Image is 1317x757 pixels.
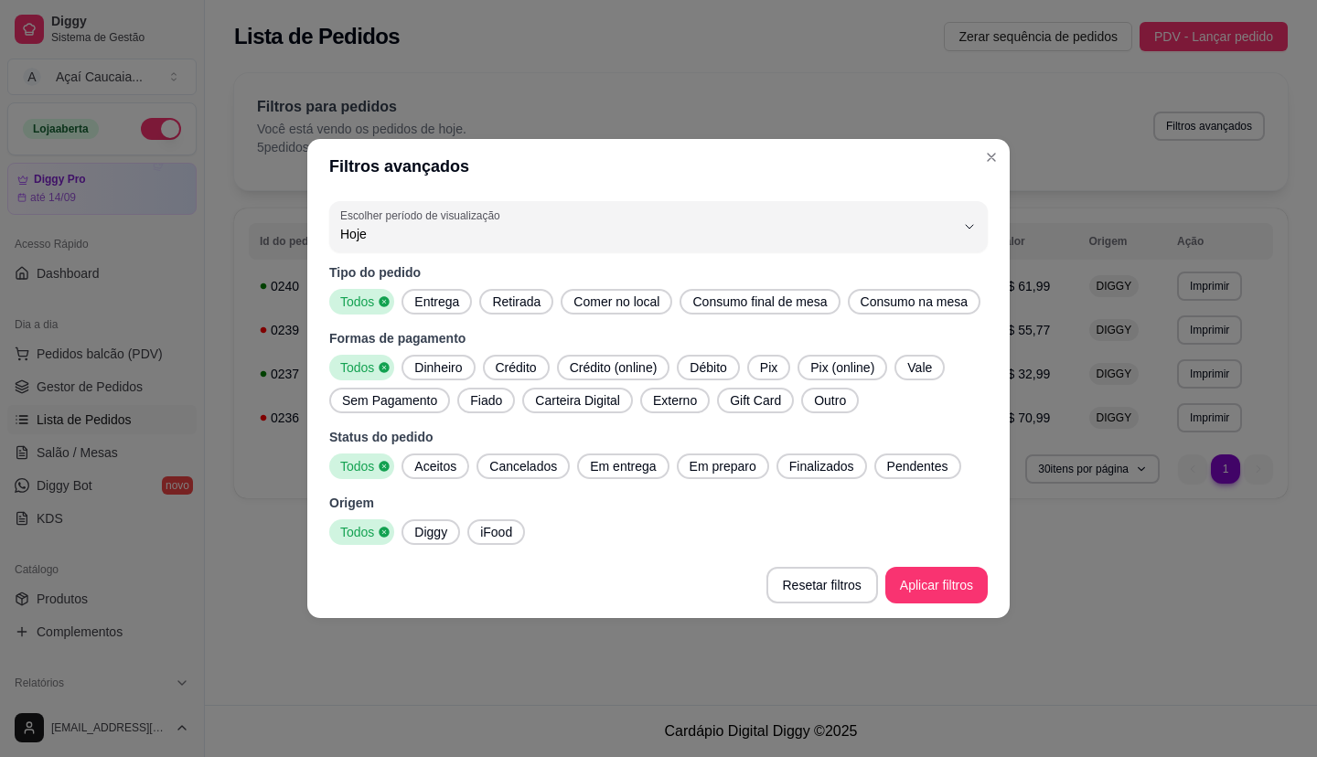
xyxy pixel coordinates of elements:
button: Crédito [483,355,550,380]
button: Aplicar filtros [885,567,988,603]
span: Em entrega [583,457,663,475]
button: Pix (online) [798,355,887,380]
button: Todos [329,453,394,479]
button: Débito [677,355,739,380]
button: Todos [329,519,394,545]
span: Todos [333,457,378,475]
span: iFood [473,523,519,541]
span: Vale [900,358,939,377]
p: Formas de pagamento [329,329,988,347]
button: Em preparo [677,453,769,479]
span: Em preparo [682,457,764,475]
span: Todos [333,358,378,377]
button: Consumo na mesa [848,289,981,315]
span: Retirada [485,293,548,311]
span: Pix (online) [803,358,882,377]
button: Outro [801,388,859,413]
span: Aceitos [407,457,464,475]
span: Entrega [407,293,466,311]
button: Retirada [479,289,553,315]
button: Gift Card [717,388,794,413]
p: Status do pedido [329,428,988,446]
span: Diggy [407,523,455,541]
span: Sem Pagamento [335,391,444,410]
span: Todos [333,523,378,541]
span: Pix [753,358,785,377]
span: Todos [333,293,378,311]
button: Resetar filtros [766,567,878,603]
span: Pendentes [880,457,956,475]
button: iFood [467,519,525,545]
span: Cancelados [482,457,564,475]
button: Vale [894,355,945,380]
span: Consumo final de mesa [685,293,834,311]
button: Consumo final de mesa [680,289,840,315]
span: Consumo na mesa [853,293,976,311]
button: Close [977,143,1006,172]
button: Dinheiro [402,355,475,380]
button: Entrega [402,289,472,315]
button: Carteira Digital [522,388,633,413]
span: Dinheiro [407,358,469,377]
header: Filtros avançados [307,139,1010,194]
button: Pix [747,355,790,380]
span: Outro [807,391,853,410]
span: Crédito [488,358,544,377]
span: Gift Card [723,391,788,410]
button: Cancelados [476,453,570,479]
button: Escolher período de visualizaçãoHoje [329,201,988,252]
span: Débito [682,358,733,377]
span: Comer no local [566,293,667,311]
button: Aceitos [402,453,469,479]
button: Em entrega [577,453,669,479]
button: Fiado [457,388,515,413]
span: Externo [646,391,704,410]
button: Diggy [402,519,460,545]
button: Comer no local [561,289,672,315]
button: Finalizados [776,453,867,479]
p: Tipo do pedido [329,263,988,282]
span: Hoje [340,225,955,243]
p: Origem [329,494,988,512]
button: Todos [329,289,394,315]
span: Crédito (online) [562,358,665,377]
span: Fiado [463,391,509,410]
button: Sem Pagamento [329,388,450,413]
button: Externo [640,388,710,413]
span: Carteira Digital [528,391,627,410]
label: Escolher período de visualização [340,208,506,223]
button: Pendentes [874,453,961,479]
button: Crédito (online) [557,355,670,380]
button: Todos [329,355,394,380]
span: Finalizados [782,457,862,475]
